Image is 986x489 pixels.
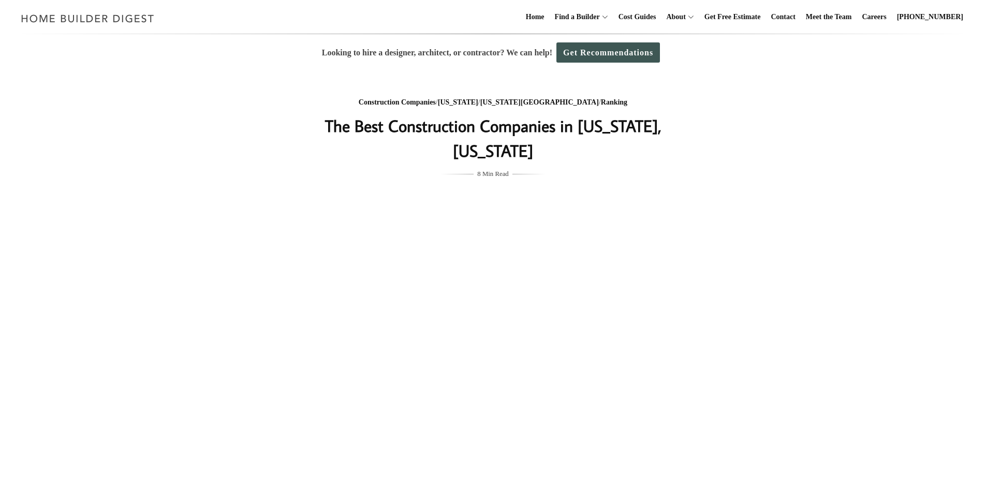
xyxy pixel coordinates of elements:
[17,8,159,28] img: Home Builder Digest
[662,1,685,34] a: About
[614,1,660,34] a: Cost Guides
[802,1,856,34] a: Meet the Team
[522,1,549,34] a: Home
[767,1,799,34] a: Contact
[287,113,700,163] h1: The Best Construction Companies in [US_STATE], [US_STATE]
[477,168,508,180] span: 8 Min Read
[893,1,967,34] a: [PHONE_NUMBER]
[551,1,600,34] a: Find a Builder
[858,1,891,34] a: Careers
[287,96,700,109] div: / / /
[556,42,660,63] a: Get Recommendations
[601,98,627,106] a: Ranking
[438,98,478,106] a: [US_STATE]
[480,98,599,106] a: [US_STATE][GEOGRAPHIC_DATA]
[359,98,436,106] a: Construction Companies
[700,1,765,34] a: Get Free Estimate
